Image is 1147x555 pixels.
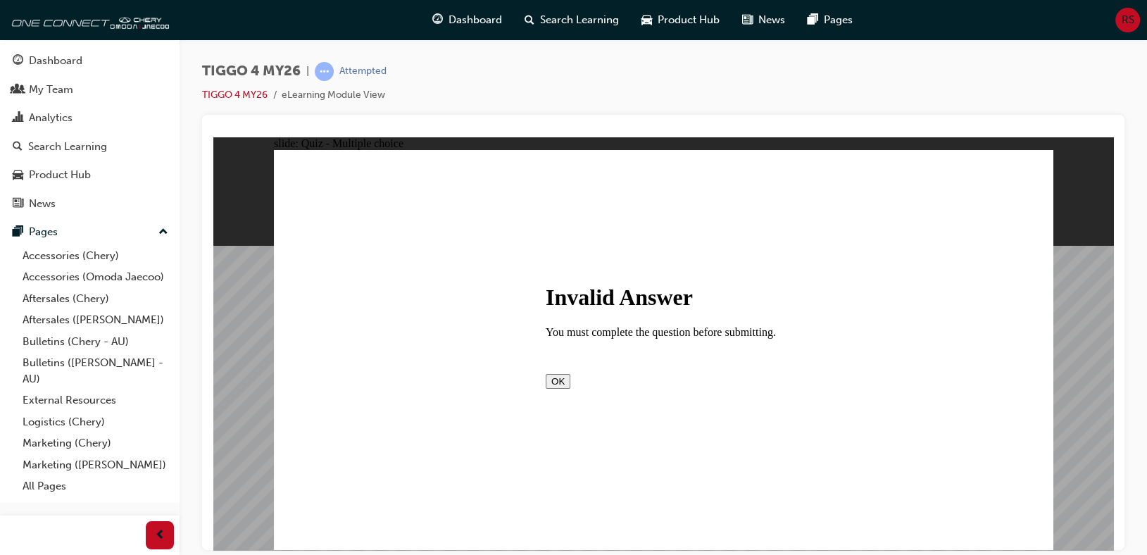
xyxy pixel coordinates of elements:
a: news-iconNews [731,6,796,35]
a: car-iconProduct Hub [630,6,731,35]
a: Analytics [6,105,174,131]
a: Bulletins ([PERSON_NAME] - AU) [17,352,174,389]
a: Marketing ([PERSON_NAME]) [17,454,174,476]
img: oneconnect [7,6,169,34]
a: Logistics (Chery) [17,411,174,433]
span: learningRecordVerb_ATTEMPT-icon [315,62,334,81]
a: Accessories (Chery) [17,245,174,267]
span: chart-icon [13,112,23,125]
span: up-icon [158,223,168,242]
div: Search Learning [28,139,107,155]
li: eLearning Module View [282,87,385,104]
span: search-icon [13,141,23,154]
span: Pages [824,12,853,28]
div: News [29,196,56,212]
a: Aftersales (Chery) [17,288,174,310]
button: Pages [6,219,174,245]
a: pages-iconPages [796,6,864,35]
span: news-icon [13,198,23,211]
a: Product Hub [6,162,174,188]
div: Analytics [29,110,73,126]
a: search-iconSearch Learning [513,6,630,35]
span: Product Hub [658,12,720,28]
a: External Resources [17,389,174,411]
span: TIGGO 4 MY26 [202,63,301,80]
a: My Team [6,77,174,103]
a: All Pages [17,475,174,497]
div: My Team [29,82,73,98]
span: news-icon [742,11,753,29]
span: RS [1122,12,1134,28]
span: people-icon [13,84,23,96]
span: pages-icon [13,226,23,239]
span: guage-icon [432,11,443,29]
a: Dashboard [6,48,174,74]
span: Search Learning [540,12,619,28]
a: Aftersales ([PERSON_NAME]) [17,309,174,331]
div: Product Hub [29,167,91,183]
div: Dashboard [29,53,82,69]
button: RS [1115,8,1140,32]
span: car-icon [13,169,23,182]
span: News [758,12,785,28]
a: guage-iconDashboard [421,6,513,35]
a: Accessories (Omoda Jaecoo) [17,266,174,288]
a: News [6,191,174,217]
span: guage-icon [13,55,23,68]
span: | [306,63,309,80]
div: Pages [29,224,58,240]
a: Marketing (Chery) [17,432,174,454]
span: pages-icon [808,11,818,29]
span: prev-icon [155,527,165,544]
span: search-icon [525,11,534,29]
a: Bulletins (Chery - AU) [17,331,174,353]
a: Search Learning [6,134,174,160]
a: TIGGO 4 MY26 [202,89,268,101]
button: DashboardMy TeamAnalyticsSearch LearningProduct HubNews [6,45,174,219]
div: Attempted [339,65,387,78]
span: car-icon [641,11,652,29]
span: Dashboard [449,12,502,28]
